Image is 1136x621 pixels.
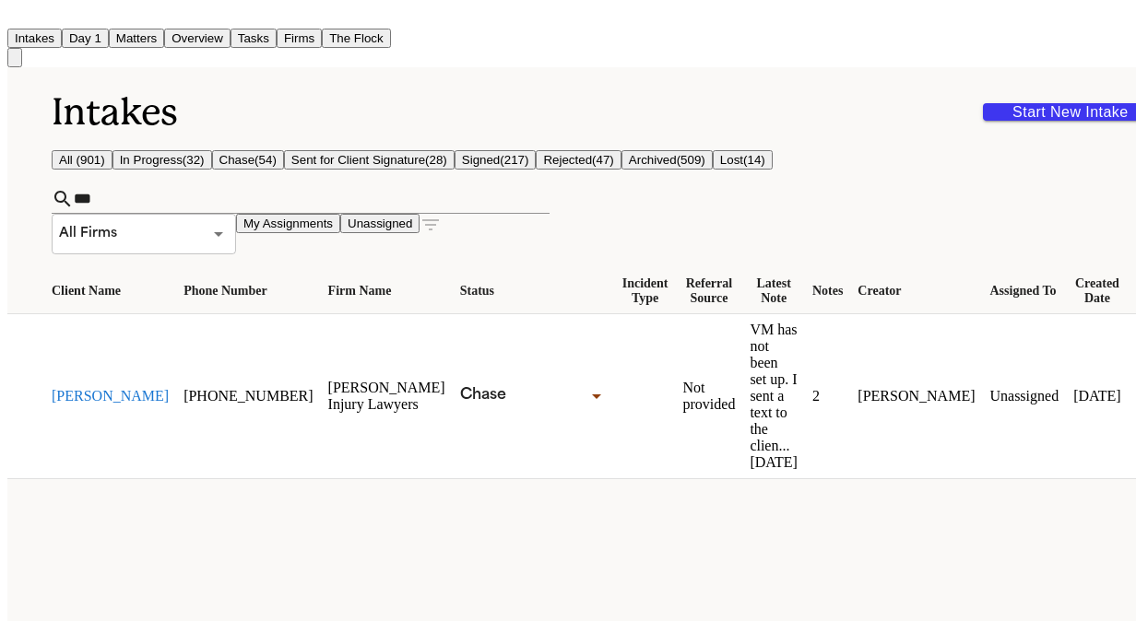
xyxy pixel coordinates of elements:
[59,227,117,240] span: All Firms
[52,89,178,135] h1: Intakes
[7,29,62,48] button: Intakes
[812,388,820,404] span: 2
[231,29,277,45] a: Tasks
[277,29,322,45] a: Firms
[277,29,322,48] button: Firms
[750,276,798,306] div: Latest Note
[858,388,975,404] a: View details for Brian Dudaniec
[62,29,109,45] a: Day 1
[322,29,391,45] a: The Flock
[989,284,1059,299] div: Assigned To
[52,284,169,299] div: Client Name
[112,150,212,170] button: In Progress(32)
[622,276,669,306] div: Incident Type
[460,284,608,299] div: Status
[7,12,30,28] a: Home
[52,388,169,404] button: View details for Brian Dudaniec
[231,29,277,48] button: Tasks
[212,150,284,170] button: Chase(54)
[183,388,313,404] a: View details for Brian Dudaniec
[455,150,537,170] button: Signed(217)
[1073,388,1121,404] a: View details for Brian Dudaniec
[109,29,164,48] button: Matters
[713,150,773,170] button: Lost(14)
[750,322,798,471] a: View details for Brian Dudaniec
[989,388,1059,404] a: View details for Brian Dudaniec
[858,284,975,299] div: Creator
[989,388,1059,404] span: Unassigned
[328,380,445,413] a: View details for Brian Dudaniec
[460,383,608,409] div: Update intake status
[164,29,231,48] button: Overview
[621,150,713,170] button: Archived(509)
[236,214,340,233] button: My Assignments
[1073,276,1121,306] div: Created Date
[183,284,313,299] div: Phone Number
[750,322,797,453] span: VM has not been set up. I sent a text to the clien...
[683,380,736,412] span: Not provided
[812,284,843,299] div: Notes
[7,29,62,45] a: Intakes
[322,29,391,48] button: The Flock
[284,150,455,170] button: Sent for Client Signature(28)
[340,214,420,233] button: Unassigned
[7,7,30,25] img: Finch Logo
[62,29,109,48] button: Day 1
[536,150,621,170] button: Rejected(47)
[460,388,507,403] span: Chase
[328,284,445,299] div: Firm Name
[750,454,798,470] span: [DATE]
[109,29,164,45] a: Matters
[52,150,112,170] button: All (901)
[164,29,231,45] a: Overview
[812,388,843,404] a: View details for Brian Dudaniec
[683,276,736,306] div: Referral Source
[683,380,736,413] a: View details for Brian Dudaniec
